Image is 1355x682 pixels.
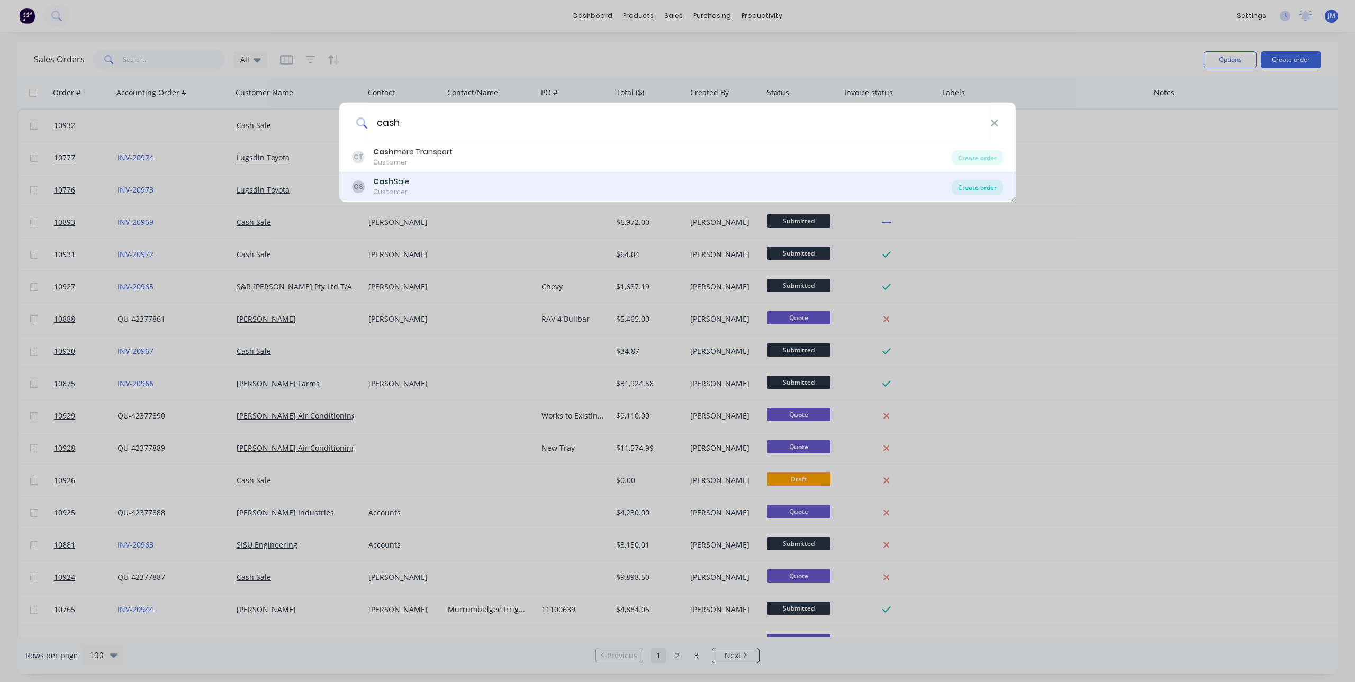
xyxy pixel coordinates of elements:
[352,151,365,163] div: CT
[373,187,410,197] div: Customer
[373,147,453,158] div: mere Transport
[373,147,394,157] b: Cash
[373,176,394,187] b: Cash
[373,158,453,167] div: Customer
[352,180,365,193] div: CS
[368,103,990,142] input: Enter a customer name to create a new order...
[952,180,1003,195] div: Create order
[373,176,410,187] div: Sale
[952,150,1003,165] div: Create order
